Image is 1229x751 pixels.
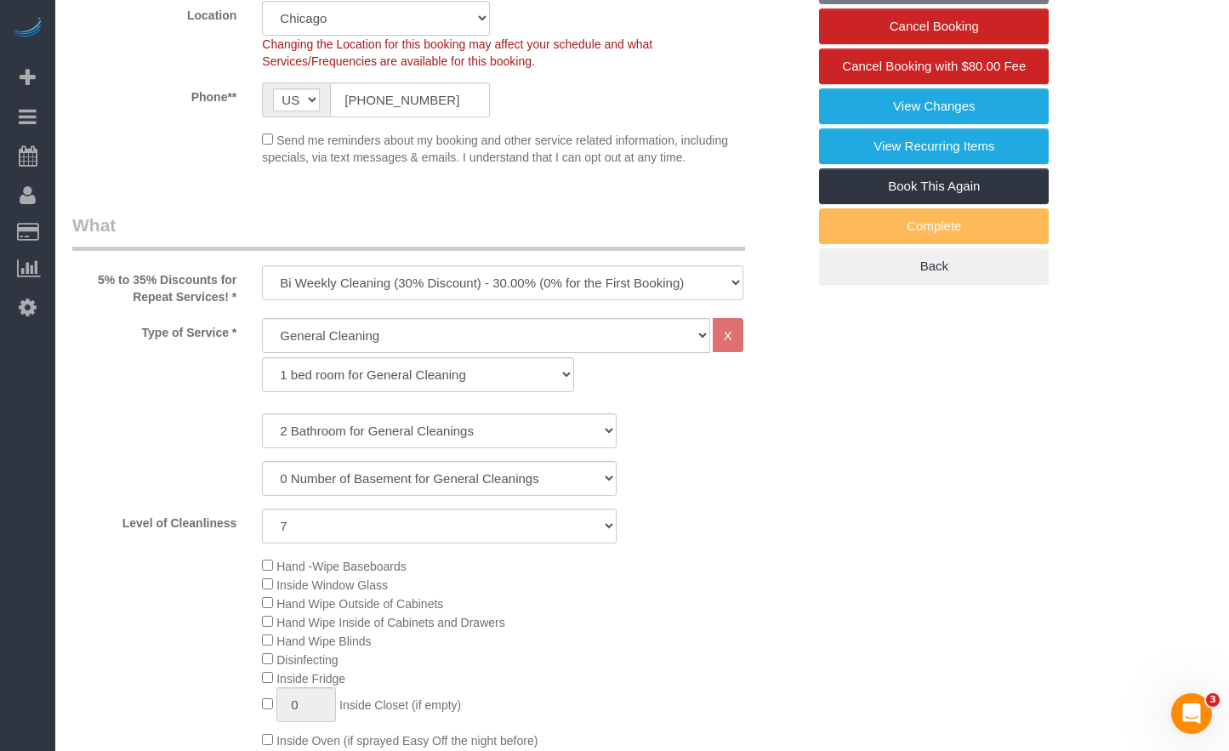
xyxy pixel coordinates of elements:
span: 3 [1206,693,1220,707]
span: Cancel Booking with $80.00 Fee [842,59,1026,73]
a: Back [819,248,1049,284]
a: View Changes [819,88,1049,124]
span: Inside Window Glass [276,578,388,592]
span: Disinfecting [276,653,338,667]
span: Hand Wipe Outside of Cabinets [276,597,443,611]
span: Inside Closet (if empty) [339,698,461,712]
label: Type of Service * [60,318,249,341]
a: View Recurring Items [819,128,1049,164]
span: Hand -Wipe Baseboards [276,560,407,573]
span: Changing the Location for this booking may affect your schedule and what Services/Frequencies are... [262,37,652,68]
label: Level of Cleanliness [60,509,249,532]
label: Location [60,1,249,24]
span: Hand Wipe Inside of Cabinets and Drawers [276,616,504,629]
span: Inside Fridge [276,672,345,686]
iframe: Intercom live chat [1171,693,1212,734]
a: Cancel Booking with $80.00 Fee [819,48,1049,84]
a: Cancel Booking [819,9,1049,44]
span: Hand Wipe Blinds [276,634,371,648]
span: Send me reminders about my booking and other service related information, including specials, via... [262,134,728,164]
label: 5% to 35% Discounts for Repeat Services! * [60,265,249,305]
span: Inside Oven (if sprayed Easy Off the night before) [276,734,538,748]
img: Automaid Logo [10,17,44,41]
legend: What [72,213,745,251]
a: Book This Again [819,168,1049,204]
